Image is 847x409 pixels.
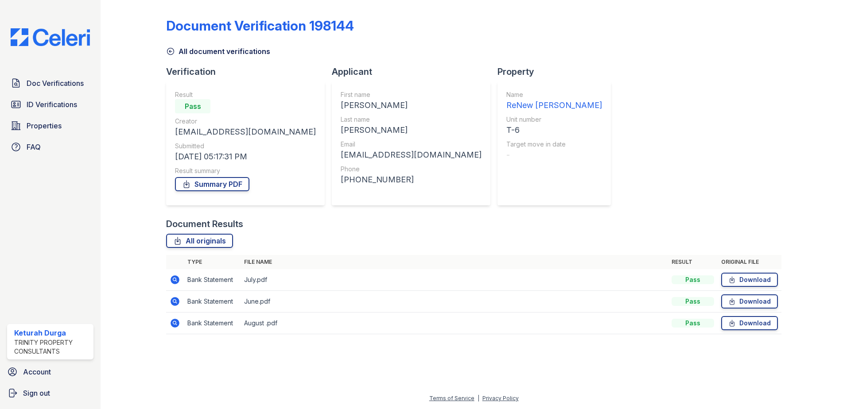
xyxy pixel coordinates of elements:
th: Type [184,255,241,269]
div: Target move in date [506,140,602,149]
th: File name [241,255,668,269]
div: Phone [341,165,482,174]
div: Applicant [332,66,497,78]
div: Name [506,90,602,99]
td: Bank Statement [184,269,241,291]
a: All originals [166,234,233,248]
div: Trinity Property Consultants [14,338,90,356]
a: Privacy Policy [482,395,519,401]
img: CE_Logo_Blue-a8612792a0a2168367f1c8372b55b34899dd931a85d93a1a3d3e32e68fde9ad4.png [4,28,97,46]
span: ID Verifications [27,99,77,110]
div: T-6 [506,124,602,136]
td: Bank Statement [184,291,241,313]
a: Doc Verifications [7,74,93,92]
div: [EMAIL_ADDRESS][DOMAIN_NAME] [341,149,482,161]
div: Document Verification 198144 [166,18,354,34]
div: First name [341,90,482,99]
span: Properties [27,120,62,131]
td: July.pdf [241,269,668,291]
a: Download [721,316,778,330]
a: FAQ [7,138,93,156]
td: June.pdf [241,291,668,313]
a: Terms of Service [429,395,474,401]
span: FAQ [27,142,41,152]
a: Download [721,273,778,287]
td: August .pdf [241,313,668,334]
div: [PERSON_NAME] [341,99,482,112]
div: [PERSON_NAME] [341,124,482,136]
div: - [506,149,602,161]
span: Sign out [23,388,50,398]
div: | [478,395,479,401]
div: Document Results [166,218,243,230]
div: Pass [672,297,714,306]
div: Keturah Durga [14,328,90,338]
div: [DATE] 05:17:31 PM [175,150,316,163]
div: Result summary [175,166,316,175]
span: Account [23,367,51,377]
div: Unit number [506,115,602,124]
a: Summary PDF [175,177,249,191]
div: Pass [672,275,714,284]
a: All document verifications [166,46,270,57]
div: Last name [341,115,482,124]
div: Result [175,90,316,99]
div: [EMAIL_ADDRESS][DOMAIN_NAME] [175,126,316,138]
div: Verification [166,66,332,78]
div: ReNew [PERSON_NAME] [506,99,602,112]
a: Download [721,294,778,309]
div: Submitted [175,142,316,150]
th: Result [668,255,718,269]
th: Original file [718,255,781,269]
div: Email [341,140,482,149]
div: Property [497,66,618,78]
a: Name ReNew [PERSON_NAME] [506,90,602,112]
div: Creator [175,117,316,126]
td: Bank Statement [184,313,241,334]
span: Doc Verifications [27,78,84,89]
div: Pass [672,319,714,328]
a: Account [4,363,97,381]
div: Pass [175,99,210,113]
div: [PHONE_NUMBER] [341,174,482,186]
a: Properties [7,117,93,135]
a: Sign out [4,384,97,402]
a: ID Verifications [7,96,93,113]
